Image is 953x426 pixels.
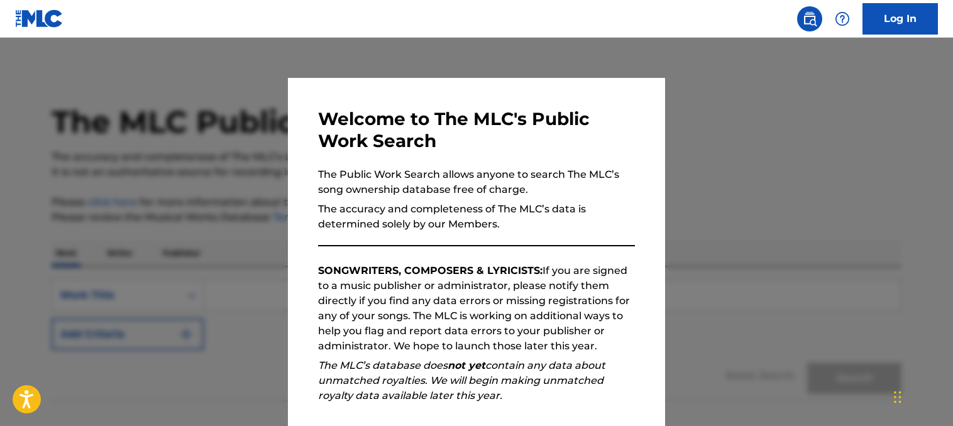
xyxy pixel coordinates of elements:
[448,359,485,371] strong: not yet
[830,6,855,31] div: Help
[318,167,635,197] p: The Public Work Search allows anyone to search The MLC’s song ownership database free of charge.
[797,6,822,31] a: Public Search
[318,202,635,232] p: The accuracy and completeness of The MLC’s data is determined solely by our Members.
[835,11,850,26] img: help
[802,11,817,26] img: search
[318,265,543,276] strong: SONGWRITERS, COMPOSERS & LYRICISTS:
[318,108,635,152] h3: Welcome to The MLC's Public Work Search
[15,9,63,28] img: MLC Logo
[318,359,605,401] em: The MLC’s database does contain any data about unmatched royalties. We will begin making unmatche...
[862,3,938,35] a: Log In
[318,263,635,354] p: If you are signed to a music publisher or administrator, please notify them directly if you find ...
[890,366,953,426] iframe: Chat Widget
[894,378,901,416] div: Drag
